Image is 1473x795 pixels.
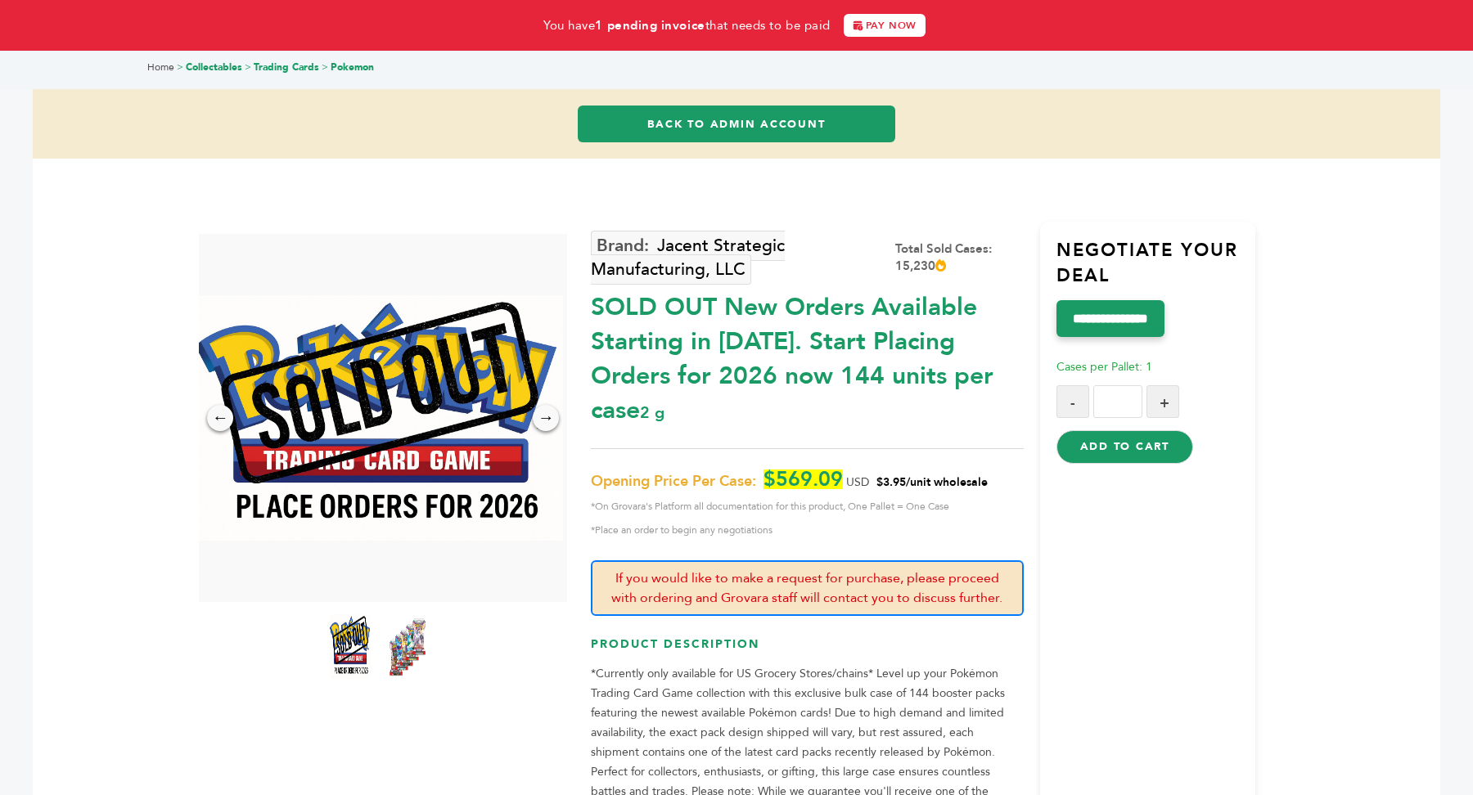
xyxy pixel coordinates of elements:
h3: Product Description [591,636,1023,665]
img: *SOLD OUT* New Orders Available Starting in 2026. Start Placing Orders for 2026 now! 144 units pe... [330,614,371,680]
span: > [177,61,183,74]
button: Add to Cart [1056,430,1193,463]
span: You have that needs to be paid [543,17,831,34]
a: Back to Admin Account [578,106,895,142]
p: If you would like to make a request for purchase, please proceed with ordering and Grovara staff ... [591,560,1023,616]
span: $569.09 [764,469,843,489]
span: Opening Price Per Case: [591,472,756,492]
a: Pokemon [331,61,374,74]
span: *Place an order to begin any negotiations [591,520,1023,540]
img: *SOLD OUT* New Orders Available Starting in 2026. Start Placing Orders for 2026 now! 144 units pe... [387,614,428,680]
div: → [533,405,559,431]
span: > [322,61,328,74]
a: Trading Cards [254,61,319,74]
a: PAY NOW [844,14,926,37]
div: Total Sold Cases: 15,230 [895,240,1023,275]
span: *On Grovara's Platform all documentation for this product, One Pallet = One Case [591,496,1023,516]
h3: Negotiate Your Deal [1056,238,1256,301]
span: Cases per Pallet: 1 [1056,359,1152,375]
img: *SOLD OUT* New Orders Available Starting in 2026. Start Placing Orders for 2026 now! 144 units pe... [195,295,563,541]
a: Home [147,61,174,74]
button: + [1146,385,1179,418]
button: - [1056,385,1089,418]
span: USD [846,474,869,490]
span: 2 g [640,402,664,424]
strong: 1 pending invoice [595,17,705,34]
span: $3.95/unit wholesale [876,474,988,490]
div: SOLD OUT New Orders Available Starting in [DATE]. Start Placing Orders for 2026 now 144 units per... [591,282,1023,428]
a: Collectables [186,61,242,74]
div: ← [207,405,233,431]
a: Jacent Strategic Manufacturing, LLC [591,231,785,285]
span: > [245,61,251,74]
